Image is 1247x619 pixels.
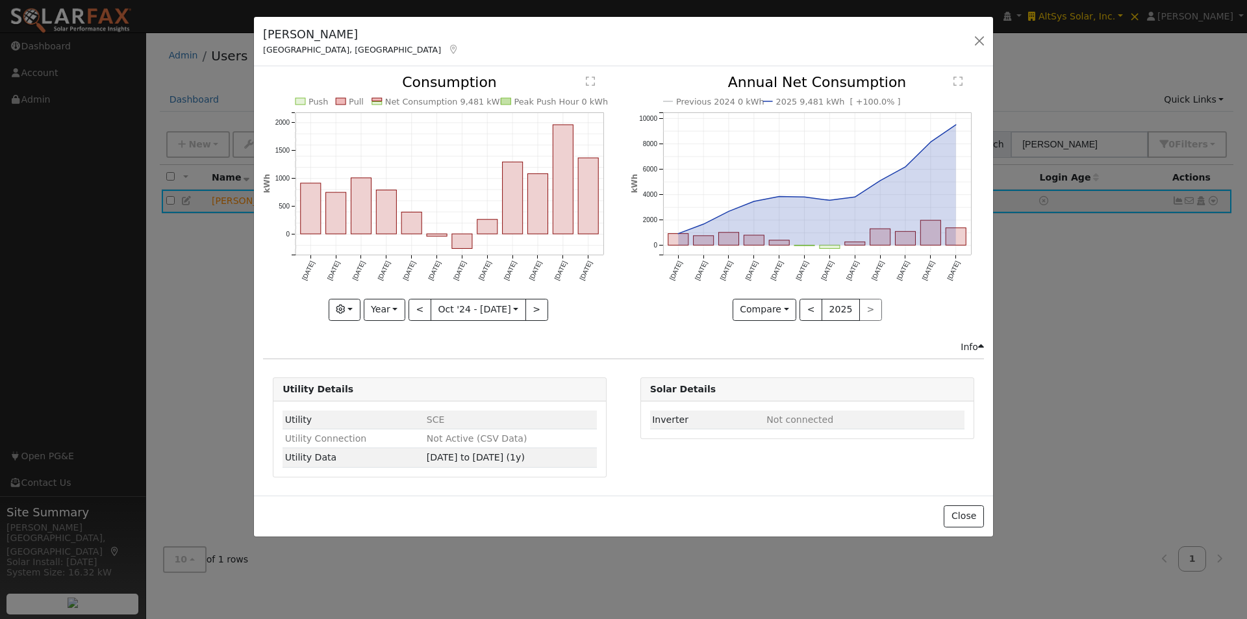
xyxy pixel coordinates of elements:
[579,158,599,234] rect: onclick=""
[877,179,883,184] circle: onclick=""
[775,97,900,107] text: 2025 9,481 kWh [ +100.0% ]
[766,414,833,425] span: ID: null, authorized: None
[326,260,341,281] text: [DATE]
[675,231,681,236] circle: onclick=""
[528,174,548,234] rect: onclick=""
[650,411,764,429] td: Inverter
[946,228,966,246] rect: onclick=""
[744,260,759,281] text: [DATE]
[776,194,781,199] circle: onclick=""
[528,260,543,281] text: [DATE]
[275,175,290,182] text: 1000
[928,140,933,145] circle: onclick=""
[503,260,518,281] text: [DATE]
[642,140,657,147] text: 8000
[870,229,890,246] rect: onclick=""
[427,234,447,237] rect: onclick=""
[586,76,595,86] text: 
[920,260,935,281] text: [DATE]
[275,147,290,154] text: 1500
[676,97,764,107] text: Previous 2024 0 kWh
[726,209,731,214] circle: onclick=""
[402,260,417,281] text: [DATE]
[283,384,353,394] strong: Utility Details
[525,299,548,321] button: >
[751,199,757,205] circle: onclick=""
[769,240,789,246] rect: onclick=""
[553,125,573,234] rect: onclick=""
[326,193,346,234] rect: onclick=""
[822,299,860,321] button: 2025
[727,74,906,90] text: Annual Net Consumption
[718,233,738,246] rect: onclick=""
[642,217,657,224] text: 2000
[283,448,424,467] td: Utility Data
[946,260,961,281] text: [DATE]
[427,452,525,462] span: [DATE] to [DATE] (1y)
[903,164,908,170] circle: onclick=""
[477,220,498,234] rect: onclick=""
[845,242,865,246] rect: onclick=""
[920,221,940,246] rect: onclick=""
[827,198,832,203] circle: onclick=""
[961,340,984,354] div: Info
[895,260,910,281] text: [DATE]
[503,162,523,234] rect: onclick=""
[385,97,505,107] text: Net Consumption 9,481 kWh
[402,74,497,90] text: Consumption
[263,26,459,43] h5: [PERSON_NAME]
[801,195,807,200] circle: onclick=""
[820,246,840,249] rect: onclick=""
[349,97,364,107] text: Pull
[953,122,959,127] circle: onclick=""
[427,260,442,281] text: [DATE]
[285,433,367,444] span: Utility Connection
[668,234,688,246] rect: onclick=""
[262,174,271,194] text: kWh
[364,299,405,321] button: Year
[639,115,657,122] text: 10000
[286,231,290,238] text: 0
[953,76,963,86] text: 
[820,260,835,281] text: [DATE]
[275,119,290,126] text: 2000
[377,190,397,234] rect: onclick=""
[477,260,492,281] text: [DATE]
[351,178,372,234] rect: onclick=""
[769,260,784,281] text: [DATE]
[283,411,424,429] td: Utility
[870,260,885,281] text: [DATE]
[309,97,329,107] text: Push
[452,260,467,281] text: [DATE]
[409,299,431,321] button: <
[452,234,472,249] rect: onclick=""
[650,384,716,394] strong: Solar Details
[944,505,983,527] button: Close
[653,242,657,249] text: 0
[553,260,568,281] text: [DATE]
[693,260,708,281] text: [DATE]
[642,166,657,173] text: 6000
[427,414,445,425] span: ID: null, authorized: 10/14/25
[427,433,527,444] span: Not Active (CSV Data)
[431,299,526,321] button: Oct '24 - [DATE]
[744,236,764,246] rect: onclick=""
[401,212,422,234] rect: onclick=""
[895,232,915,246] rect: onclick=""
[693,236,713,246] rect: onclick=""
[701,222,706,227] circle: onclick=""
[301,183,321,234] rect: onclick=""
[794,260,809,281] text: [DATE]
[377,260,392,281] text: [DATE]
[263,45,441,55] span: [GEOGRAPHIC_DATA], [GEOGRAPHIC_DATA]
[845,260,860,281] text: [DATE]
[718,260,733,281] text: [DATE]
[630,174,639,194] text: kWh
[852,195,857,200] circle: onclick=""
[668,260,683,281] text: [DATE]
[733,299,797,321] button: Compare
[579,260,594,281] text: [DATE]
[279,203,290,210] text: 500
[351,260,366,281] text: [DATE]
